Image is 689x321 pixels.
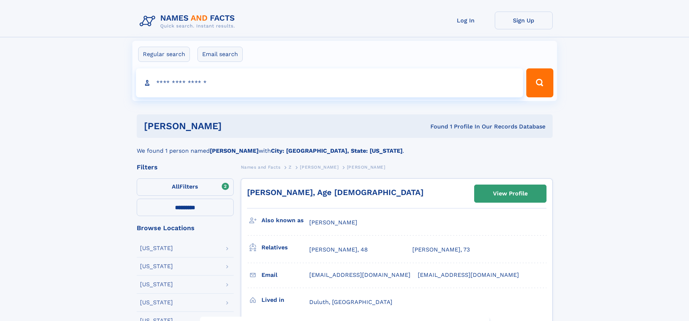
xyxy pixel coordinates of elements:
[172,183,179,190] span: All
[138,47,190,62] label: Regular search
[300,162,339,172] a: [PERSON_NAME]
[241,162,281,172] a: Names and Facts
[495,12,553,29] a: Sign Up
[210,147,259,154] b: [PERSON_NAME]
[309,271,411,278] span: [EMAIL_ADDRESS][DOMAIN_NAME]
[261,241,309,254] h3: Relatives
[137,164,234,170] div: Filters
[309,219,357,226] span: [PERSON_NAME]
[289,165,292,170] span: Z
[309,246,368,254] a: [PERSON_NAME], 48
[137,225,234,231] div: Browse Locations
[418,271,519,278] span: [EMAIL_ADDRESS][DOMAIN_NAME]
[261,214,309,227] h3: Also known as
[140,263,173,269] div: [US_STATE]
[144,122,326,131] h1: [PERSON_NAME]
[137,178,234,196] label: Filters
[136,68,523,97] input: search input
[493,185,528,202] div: View Profile
[197,47,243,62] label: Email search
[247,188,424,197] a: [PERSON_NAME], Age [DEMOGRAPHIC_DATA]
[140,282,173,287] div: [US_STATE]
[347,165,386,170] span: [PERSON_NAME]
[412,246,470,254] a: [PERSON_NAME], 73
[137,12,241,31] img: Logo Names and Facts
[437,12,495,29] a: Log In
[526,68,553,97] button: Search Button
[309,299,392,305] span: Duluth, [GEOGRAPHIC_DATA]
[140,245,173,251] div: [US_STATE]
[475,185,546,202] a: View Profile
[289,162,292,172] a: Z
[271,147,403,154] b: City: [GEOGRAPHIC_DATA], State: [US_STATE]
[326,123,545,131] div: Found 1 Profile In Our Records Database
[140,300,173,305] div: [US_STATE]
[261,294,309,306] h3: Lived in
[300,165,339,170] span: [PERSON_NAME]
[137,138,553,155] div: We found 1 person named with .
[261,269,309,281] h3: Email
